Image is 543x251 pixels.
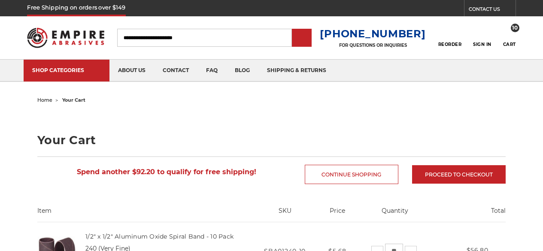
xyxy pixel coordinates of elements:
[27,23,104,53] img: Empire Abrasives
[473,42,491,47] span: Sign In
[469,4,516,16] a: CONTACT US
[353,206,436,222] th: Quantity
[438,28,462,47] a: Reorder
[438,42,462,47] span: Reorder
[109,60,154,82] a: about us
[85,233,234,240] a: 1/2" x 1/2" Aluminum Oxide Spiral Band - 10 Pack
[37,206,248,222] th: Item
[320,42,425,48] p: FOR QUESTIONS OR INQUIRIES
[258,60,335,82] a: shipping & returns
[293,30,310,47] input: Submit
[305,165,398,184] a: Continue Shopping
[154,60,197,82] a: contact
[322,206,353,222] th: Price
[37,134,506,146] h1: Your Cart
[503,42,516,47] span: Cart
[511,24,519,32] span: 10
[226,60,258,82] a: blog
[436,206,506,222] th: Total
[503,28,516,47] a: 10 Cart
[32,67,101,73] div: SHOP CATEGORIES
[62,97,85,103] span: your cart
[412,165,506,184] a: Proceed to checkout
[77,168,256,176] span: Spend another $92.20 to qualify for free shipping!
[248,206,322,222] th: SKU
[37,97,52,103] a: home
[320,27,425,40] a: [PHONE_NUMBER]
[197,60,226,82] a: faq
